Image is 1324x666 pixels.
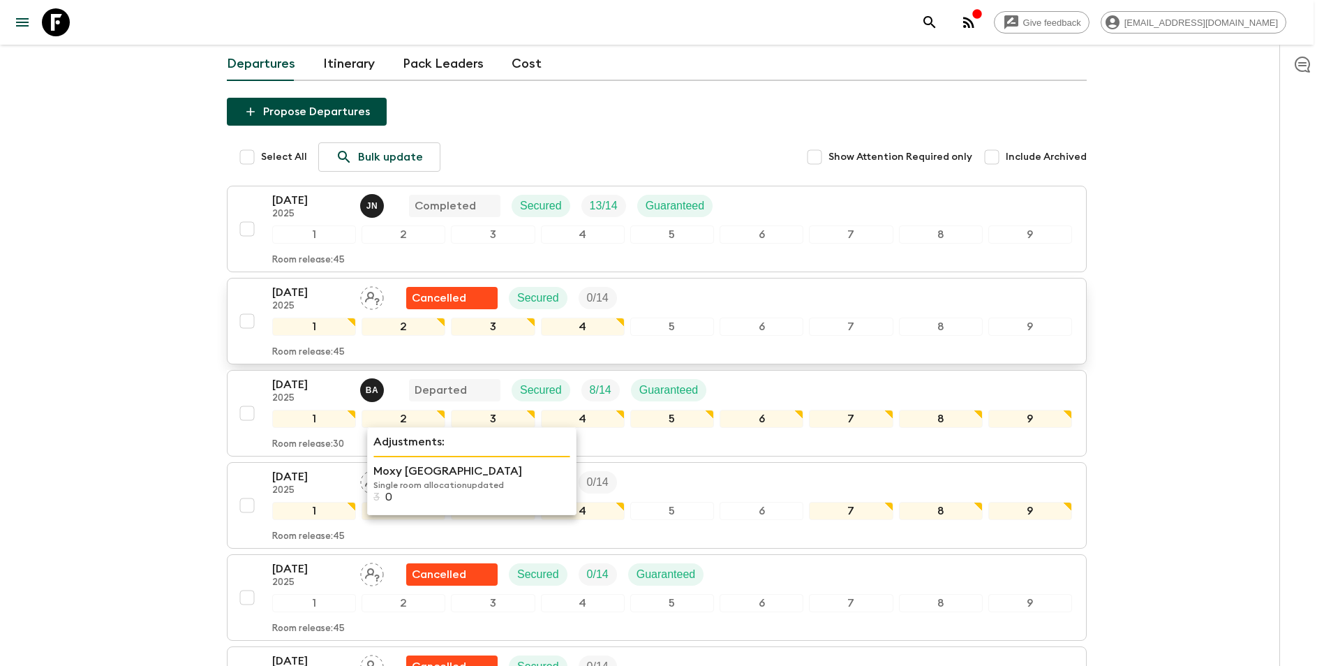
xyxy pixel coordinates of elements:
[272,192,349,209] p: [DATE]
[899,225,983,244] div: 8
[630,594,714,612] div: 5
[272,594,356,612] div: 1
[373,491,380,503] p: 3
[272,301,349,312] p: 2025
[362,410,445,428] div: 2
[916,8,944,36] button: search adventures
[362,594,445,612] div: 2
[828,150,972,164] span: Show Attention Required only
[451,225,535,244] div: 3
[541,410,625,428] div: 4
[809,594,893,612] div: 7
[809,318,893,336] div: 7
[809,502,893,520] div: 7
[579,471,617,494] div: Trip Fill
[272,410,356,428] div: 1
[227,47,295,81] a: Departures
[639,382,699,399] p: Guaranteed
[630,318,714,336] div: 5
[899,502,983,520] div: 8
[581,195,626,217] div: Trip Fill
[412,566,466,583] p: Cancelled
[451,410,535,428] div: 3
[272,209,349,220] p: 2025
[272,502,356,520] div: 1
[1016,17,1089,28] span: Give feedback
[630,225,714,244] div: 5
[520,198,562,214] p: Secured
[373,434,570,450] p: Adjustments:
[587,474,609,491] p: 0 / 14
[899,318,983,336] div: 8
[630,502,714,520] div: 5
[1006,150,1087,164] span: Include Archived
[272,225,356,244] div: 1
[272,393,349,404] p: 2025
[362,502,445,520] div: 2
[646,198,705,214] p: Guaranteed
[1117,17,1286,28] span: [EMAIL_ADDRESS][DOMAIN_NAME]
[520,382,562,399] p: Secured
[412,290,466,306] p: Cancelled
[415,382,467,399] p: Departed
[451,318,535,336] div: 3
[360,290,384,302] span: Assign pack leader
[272,439,344,450] p: Room release: 30
[272,561,349,577] p: [DATE]
[272,531,345,542] p: Room release: 45
[362,318,445,336] div: 2
[541,594,625,612] div: 4
[541,225,625,244] div: 4
[988,318,1072,336] div: 9
[360,198,387,209] span: Janita Nurmi
[720,225,803,244] div: 6
[541,502,625,520] div: 4
[403,47,484,81] a: Pack Leaders
[581,379,620,401] div: Trip Fill
[406,563,498,586] div: Flash Pack cancellation
[988,410,1072,428] div: 9
[899,594,983,612] div: 8
[385,491,392,503] p: 0
[579,563,617,586] div: Trip Fill
[637,566,696,583] p: Guaranteed
[272,376,349,393] p: [DATE]
[415,198,476,214] p: Completed
[587,290,609,306] p: 0 / 14
[988,502,1072,520] div: 9
[809,225,893,244] div: 7
[720,594,803,612] div: 6
[227,98,387,126] button: Propose Departures
[360,383,387,394] span: Byron Anderson
[512,47,542,81] a: Cost
[517,566,559,583] p: Secured
[272,468,349,485] p: [DATE]
[360,475,384,486] span: Assign pack leader
[451,594,535,612] div: 3
[988,225,1072,244] div: 9
[406,287,498,309] div: Flash Pack cancellation
[590,382,611,399] p: 8 / 14
[988,594,1072,612] div: 9
[720,410,803,428] div: 6
[360,567,384,578] span: Assign pack leader
[272,284,349,301] p: [DATE]
[272,623,345,635] p: Room release: 45
[590,198,618,214] p: 13 / 14
[323,47,375,81] a: Itinerary
[517,290,559,306] p: Secured
[587,566,609,583] p: 0 / 14
[899,410,983,428] div: 8
[8,8,36,36] button: menu
[541,318,625,336] div: 4
[358,149,423,165] p: Bulk update
[272,347,345,358] p: Room release: 45
[630,410,714,428] div: 5
[261,150,307,164] span: Select All
[809,410,893,428] div: 7
[272,485,349,496] p: 2025
[579,287,617,309] div: Trip Fill
[720,318,803,336] div: 6
[272,577,349,589] p: 2025
[272,255,345,266] p: Room release: 45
